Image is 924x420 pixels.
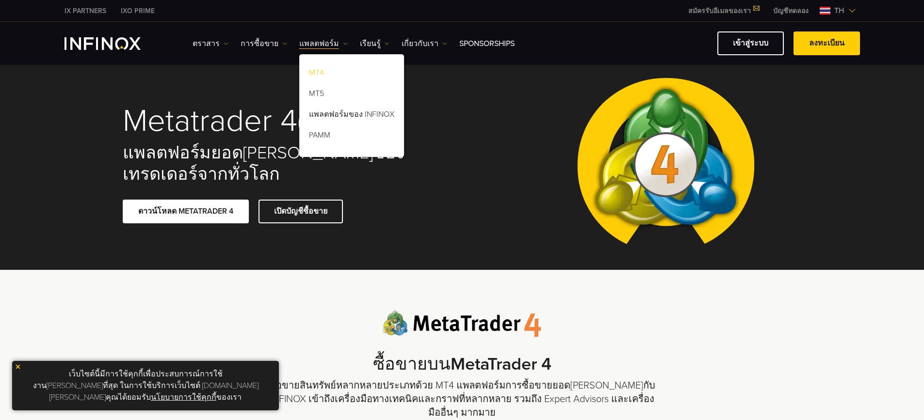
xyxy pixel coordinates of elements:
h1: Metatrader 4 [123,105,449,138]
a: INFINOX Logo [65,37,163,50]
p: เว็บไซต์นี้มีการใช้คุกกี้เพื่อประสบการณ์การใช้งาน[PERSON_NAME]ที่สุด ในการใช้บริการเว็บไซต์ [DOMA... [17,366,274,405]
a: INFINOX [113,6,162,16]
span: th [830,5,848,16]
img: Meta Trader 4 [569,58,762,270]
a: เกี่ยวกับเรา [402,38,447,49]
img: yellow close icon [15,363,21,370]
a: MT4 [299,64,404,85]
a: INFINOX [57,6,113,16]
img: Meta Trader 4 logo [383,311,541,338]
h2: แพลตฟอร์มยอด[PERSON_NAME]ของเทรดเดอร์จากทั่วโลก [123,142,449,185]
a: ดาวน์โหลด METATRADER 4 [123,200,249,223]
strong: (MT4) [297,102,378,140]
a: แพลตฟอร์มของ INFINOX [299,106,404,126]
a: สมัครรับอีเมลของเรา [681,7,766,15]
a: Sponsorships [459,38,515,49]
strong: MetaTrader 4 [451,354,551,374]
a: เปิดบัญชีซื้อขาย [259,200,343,223]
a: INFINOX MENU [766,6,816,16]
p: ซื้อขายสินทรัพย์หลากหลายประเภทด้วย MT4 แพลตฟอร์มการซื้อขายยอด[PERSON_NAME]กับ INFINOX เข้าถึงเครื... [268,379,656,420]
a: แพลตฟอร์ม [299,38,348,49]
a: ลงทะเบียน [794,31,860,55]
a: MT5 [299,85,404,106]
a: เข้าสู่ระบบ [717,31,784,55]
a: ตราสาร [193,38,228,49]
h2: ซื้อขายบน [268,354,656,375]
a: การซื้อขาย [241,38,287,49]
a: PAMM [299,126,404,147]
a: นโยบายการใช้คุกกี้ [151,392,216,402]
a: เรียนรู้ [360,38,389,49]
